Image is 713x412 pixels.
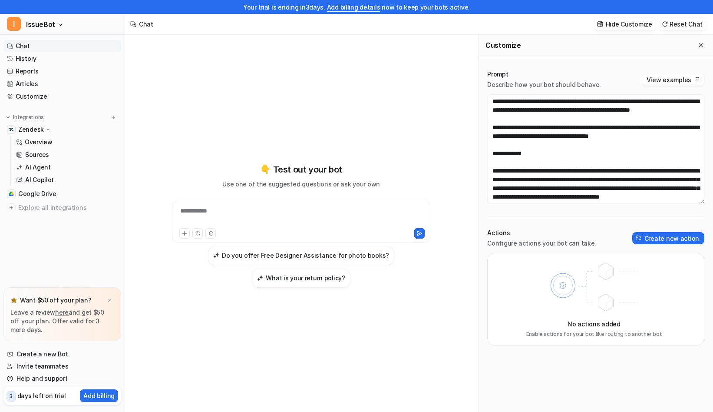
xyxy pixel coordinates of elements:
button: View examples [642,73,704,86]
a: Chat [3,40,121,52]
img: Do you offer Free Designer Assistance for photo books? [213,252,219,259]
span: I [7,17,21,31]
p: Overview [25,138,53,146]
div: Chat [139,20,153,29]
img: menu_add.svg [110,114,116,120]
a: AI Copilot [13,174,121,186]
a: Google DriveGoogle Drive [3,188,121,200]
img: x [107,298,112,303]
a: Sources [13,149,121,161]
p: AI Agent [25,163,51,172]
p: No actions added [568,319,621,329]
p: AI Copilot [25,176,54,184]
h2: Customize [485,41,521,50]
h3: What is your return policy? [266,273,345,282]
span: Google Drive [18,189,56,198]
p: 👇 Test out your bot [260,163,342,176]
h3: Do you offer Free Designer Assistance for photo books? [222,251,389,260]
a: Articles [3,78,121,90]
img: customize [597,21,603,27]
p: Actions [487,229,596,237]
img: star [10,297,17,304]
p: days left on trial [17,391,66,400]
span: Explore all integrations [18,201,118,215]
img: Google Drive [9,191,14,196]
p: Prompt [487,70,601,79]
p: Add billing [83,391,115,400]
span: IssueBot [26,18,55,30]
p: Configure actions your bot can take. [487,239,596,248]
button: Close flyout [696,40,706,50]
img: create-action-icon.svg [636,235,642,241]
p: Hide Customize [606,20,652,29]
a: Create a new Bot [3,348,121,360]
a: here [55,309,69,316]
img: What is your return policy? [257,275,263,281]
img: reset [662,21,668,27]
p: Leave a review and get $50 off your plan. Offer valid for 3 more days. [10,308,114,334]
button: Add billing [80,389,118,402]
p: 3 [10,392,13,400]
img: explore all integrations [7,203,16,212]
p: Use one of the suggested questions or ask your own [222,179,380,189]
button: What is your return policy?What is your return policy? [252,269,350,288]
a: Overview [13,136,121,148]
p: Describe how your bot should behave. [487,80,601,89]
button: Reset Chat [659,18,706,30]
button: Integrations [3,113,46,122]
a: Reports [3,65,121,77]
img: expand menu [5,114,11,120]
p: Want $50 off your plan? [20,296,92,305]
a: Help and support [3,372,121,385]
p: Zendesk [18,125,44,134]
p: Enable actions for your bot like routing to another bot [526,330,662,338]
img: Zendesk [9,127,14,132]
a: Explore all integrations [3,202,121,214]
p: Integrations [13,114,44,121]
a: Customize [3,90,121,103]
button: Create new action [632,232,704,244]
a: Add billing details [327,3,380,11]
button: Do you offer Free Designer Assistance for photo books?Do you offer Free Designer Assistance for p... [208,246,394,265]
a: AI Agent [13,161,121,173]
button: Hide Customize [594,18,656,30]
p: Sources [25,150,49,159]
a: Invite teammates [3,360,121,372]
a: History [3,53,121,65]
